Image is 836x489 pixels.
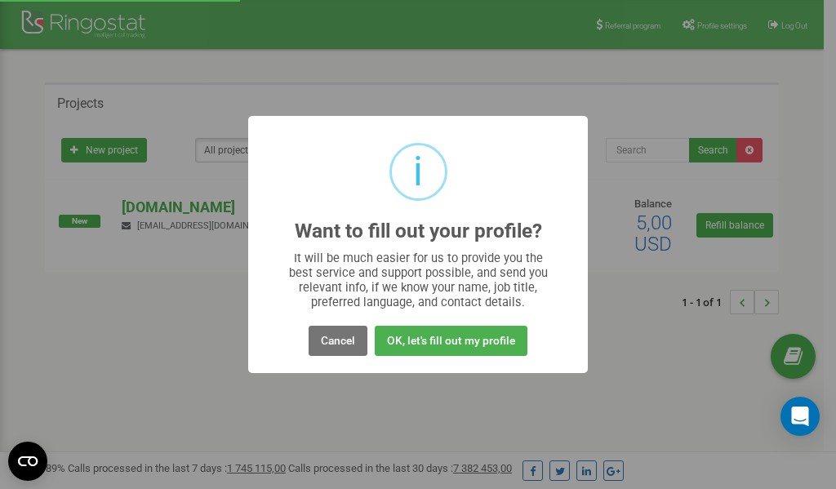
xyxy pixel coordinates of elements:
h2: Want to fill out your profile? [295,220,542,242]
button: Open CMP widget [8,442,47,481]
button: OK, let's fill out my profile [375,326,527,356]
button: Cancel [309,326,367,356]
div: i [413,145,423,198]
div: It will be much easier for us to provide you the best service and support possible, and send you ... [281,251,556,309]
div: Open Intercom Messenger [780,397,820,436]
